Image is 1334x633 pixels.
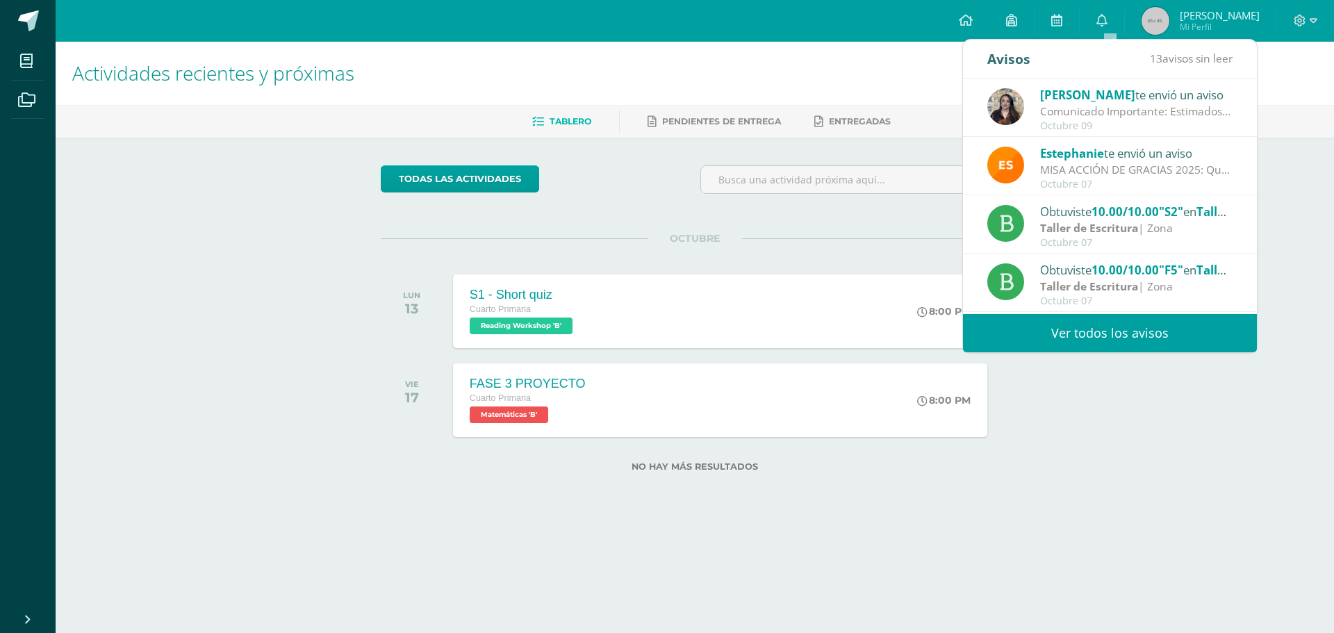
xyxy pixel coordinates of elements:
span: Taller de Escritura [1196,204,1302,220]
span: Entregadas [829,116,891,126]
input: Busca una actividad próxima aquí... [701,166,1009,193]
span: [PERSON_NAME] [1040,87,1135,103]
div: Obtuviste en [1040,202,1233,220]
span: "S2" [1159,204,1183,220]
div: LUN [403,290,420,300]
img: 4ba0fbdb24318f1bbd103ebd070f4524.png [987,147,1024,183]
div: Avisos [987,40,1030,78]
span: Reading Workshop 'B' [470,318,573,334]
strong: Taller de Escritura [1040,279,1138,294]
span: Pendientes de entrega [662,116,781,126]
span: Taller de Escritura [1196,262,1302,278]
span: 13 [1150,51,1162,66]
div: 8:00 PM [917,305,971,318]
img: 45x45 [1142,7,1169,35]
div: | Zona [1040,220,1233,236]
a: Pendientes de entrega [648,110,781,133]
div: 17 [405,389,419,406]
div: te envió un aviso [1040,144,1233,162]
div: Obtuviste en [1040,261,1233,279]
div: Octubre 07 [1040,237,1233,249]
a: Ver todos los avisos [963,314,1257,352]
div: Comunicado Importante: Estimados padres de familia: Un gusto saludarles. Envío información import... [1040,104,1233,120]
label: No hay más resultados [381,461,1010,472]
a: todas las Actividades [381,165,539,192]
span: Cuarto Primaria [470,393,531,403]
div: Octubre 07 [1040,295,1233,307]
div: FASE 3 PROYECTO [470,377,586,391]
span: [PERSON_NAME] [1180,8,1260,22]
span: avisos sin leer [1150,51,1233,66]
a: Tablero [532,110,591,133]
span: Estephanie [1040,145,1104,161]
div: 13 [403,300,420,317]
span: OCTUBRE [648,232,742,245]
span: Matemáticas 'B' [470,406,548,423]
span: "F5" [1159,262,1183,278]
span: Mi Perfil [1180,21,1260,33]
span: 10.00/10.00 [1092,204,1159,220]
strong: Taller de Escritura [1040,220,1138,236]
span: Cuarto Primaria [470,304,531,314]
div: | Zona [1040,279,1233,295]
div: te envió un aviso [1040,85,1233,104]
div: MISA ACCIÓN DE GRACIAS 2025: Queridas Familias BSJ, un gusto saludarles. Mañana tendremos una San... [1040,162,1233,178]
div: VIE [405,379,419,389]
a: Entregadas [814,110,891,133]
div: 8:00 PM [917,394,971,406]
span: 10.00/10.00 [1092,262,1159,278]
div: Octubre 07 [1040,179,1233,190]
span: Actividades recientes y próximas [72,60,354,86]
span: Tablero [550,116,591,126]
div: S1 - Short quiz [470,288,576,302]
img: b28abd5fc8ba3844de867acb3a65f220.png [987,88,1024,125]
div: Octubre 09 [1040,120,1233,132]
